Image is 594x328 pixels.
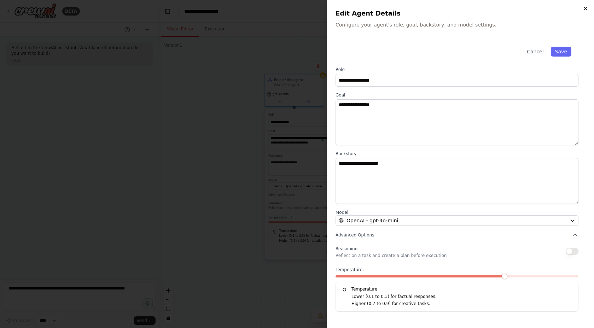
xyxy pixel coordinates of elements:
p: Lower (0.1 to 0.3) for factual responses. [351,293,572,300]
button: Save [551,47,571,57]
button: Cancel [523,47,548,57]
p: Higher (0.7 to 0.9) for creative tasks. [351,300,572,307]
h5: Temperature [342,286,572,292]
label: Model [336,210,578,215]
label: Role [336,67,578,72]
p: Configure your agent's role, goal, backstory, and model settings. [336,21,586,28]
h2: Edit Agent Details [336,8,586,18]
label: Goal [336,92,578,98]
span: Reasoning [336,246,357,251]
span: Temperature: [336,267,364,273]
p: Reflect on a task and create a plan before execution [336,253,447,258]
button: Advanced Options [336,232,578,239]
span: OpenAI - gpt-4o-mini [346,217,398,224]
label: Backstory [336,151,578,157]
button: OpenAI - gpt-4o-mini [336,215,578,226]
span: Advanced Options [336,232,374,238]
